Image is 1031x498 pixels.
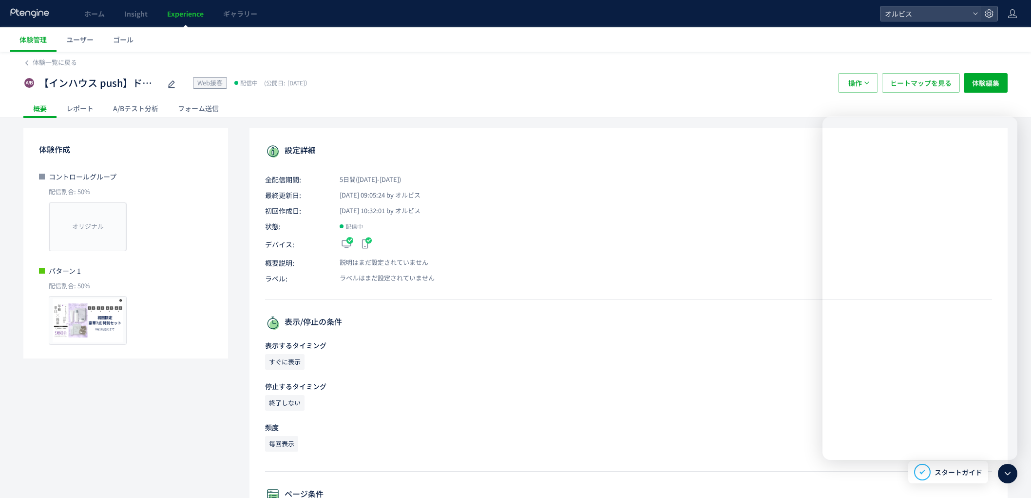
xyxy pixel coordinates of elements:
div: フォーム送信 [168,99,229,118]
span: 停止するタイミング [265,381,326,391]
p: 配信割合: 50% [39,187,212,197]
span: デバイス: [265,239,328,249]
button: 操作 [838,73,878,93]
span: (公開日: [264,79,285,87]
span: ユーザー [66,35,94,44]
span: ヒートマップを見る [890,73,952,93]
span: 体験一覧に戻る [33,58,77,67]
p: 設定詳細 [265,143,992,159]
span: 初回作成日: [265,206,328,216]
span: ゴール [113,35,134,44]
span: ホーム [84,9,105,19]
span: パターン 1 [49,266,81,276]
div: オリジナル [49,202,126,251]
span: オルビス [882,6,969,21]
img: ca23ee80c0b45accf92dcaa5a5d3052c1754626801816.png [51,299,124,342]
span: ラベル: [265,274,328,283]
span: 状態: [265,221,328,231]
span: [DATE]） [262,79,311,87]
span: スタートガイド [935,467,982,478]
div: レポート [57,99,103,118]
iframe: Intercom live chat [822,117,1017,460]
span: 表示するタイミング [265,340,326,350]
span: 5日間([DATE]-[DATE]) [328,175,401,184]
span: Web接客 [197,78,223,87]
span: 概要説明: [265,258,328,268]
span: 体験管理 [19,35,47,44]
span: ギャラリー [223,9,257,19]
span: ラベルはまだ設定されていません [328,274,435,283]
span: 毎回表示 [265,436,298,452]
button: 体験編集 [964,73,1008,93]
p: 配信割合: 50% [39,281,212,291]
span: 最終更新日: [265,190,328,200]
span: 配信中 [240,78,258,88]
span: [DATE] 10:32:01 by オルビス [328,206,420,216]
p: 体験作成 [39,141,212,157]
p: 表示/停止の条件 [265,315,992,331]
span: コントロールグループ [49,172,116,181]
span: 操作 [848,73,862,93]
span: 説明はまだ設定されていません [328,258,428,267]
span: 終了しない [265,395,305,411]
span: 配信中 [345,221,363,231]
span: 【インハウス push】ドット_クッション カウントダウンpopup [39,76,161,90]
span: 頻度 [265,422,279,432]
button: ヒートマップを見る [882,73,960,93]
span: 全配信期間: [265,175,328,184]
div: 概要 [23,99,57,118]
div: A/Bテスト分析 [103,99,168,118]
span: Insight [124,9,148,19]
span: Experience [167,9,204,19]
span: 体験編集 [972,73,999,93]
span: [DATE] 09:05:24 by オルビス [328,191,420,200]
span: すぐに表示 [265,354,305,370]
